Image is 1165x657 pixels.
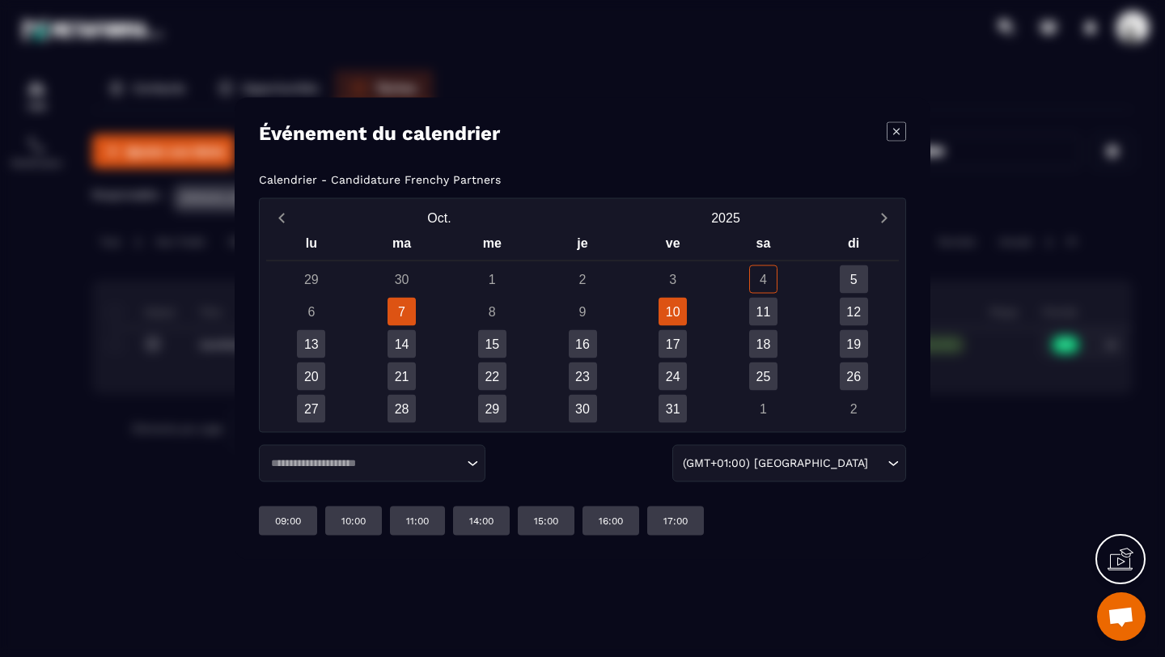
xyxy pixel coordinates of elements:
p: 11:00 [406,515,429,528]
div: 7 [388,298,416,326]
div: 16 [569,330,597,358]
div: Calendar wrapper [266,232,899,423]
div: sa [718,232,809,261]
button: Previous month [266,207,296,229]
button: Next month [869,207,899,229]
div: 11 [749,298,777,326]
div: 21 [388,362,416,391]
div: Search for option [259,445,485,482]
div: 1 [478,265,506,294]
div: 25 [749,362,777,391]
p: Calendrier - Candidature Frenchy Partners [259,173,501,186]
div: 29 [478,395,506,423]
div: 24 [659,362,687,391]
button: Open months overlay [296,204,582,232]
div: 2 [569,265,597,294]
div: 30 [569,395,597,423]
input: Search for option [265,455,463,471]
div: 23 [569,362,597,391]
div: ve [628,232,718,261]
div: 8 [478,298,506,326]
div: me [447,232,537,261]
div: Calendar days [266,265,899,423]
div: lu [266,232,357,261]
div: 20 [297,362,325,391]
div: 26 [840,362,868,391]
div: 28 [388,395,416,423]
div: 5 [840,265,868,294]
div: ma [357,232,447,261]
input: Search for option [871,455,883,473]
div: 15 [478,330,506,358]
div: 19 [840,330,868,358]
div: 17 [659,330,687,358]
div: 12 [840,298,868,326]
p: 14:00 [469,515,494,528]
div: 30 [388,265,416,294]
div: 4 [749,265,777,294]
p: 16:00 [599,515,623,528]
p: 09:00 [275,515,301,528]
div: 3 [659,265,687,294]
div: 6 [297,298,325,326]
button: Open years overlay [582,204,869,232]
div: 27 [297,395,325,423]
div: Ouvrir le chat [1097,592,1146,641]
div: je [537,232,628,261]
span: (GMT+01:00) [GEOGRAPHIC_DATA] [679,455,871,473]
p: 17:00 [663,515,688,528]
div: 9 [569,298,597,326]
div: 18 [749,330,777,358]
div: 10 [659,298,687,326]
div: 2 [840,395,868,423]
div: 13 [297,330,325,358]
div: 14 [388,330,416,358]
div: 31 [659,395,687,423]
div: Search for option [672,445,906,482]
div: di [808,232,899,261]
h4: Événement du calendrier [259,122,500,145]
div: 29 [297,265,325,294]
div: 1 [749,395,777,423]
p: 10:00 [341,515,366,528]
p: 15:00 [534,515,558,528]
div: 22 [478,362,506,391]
